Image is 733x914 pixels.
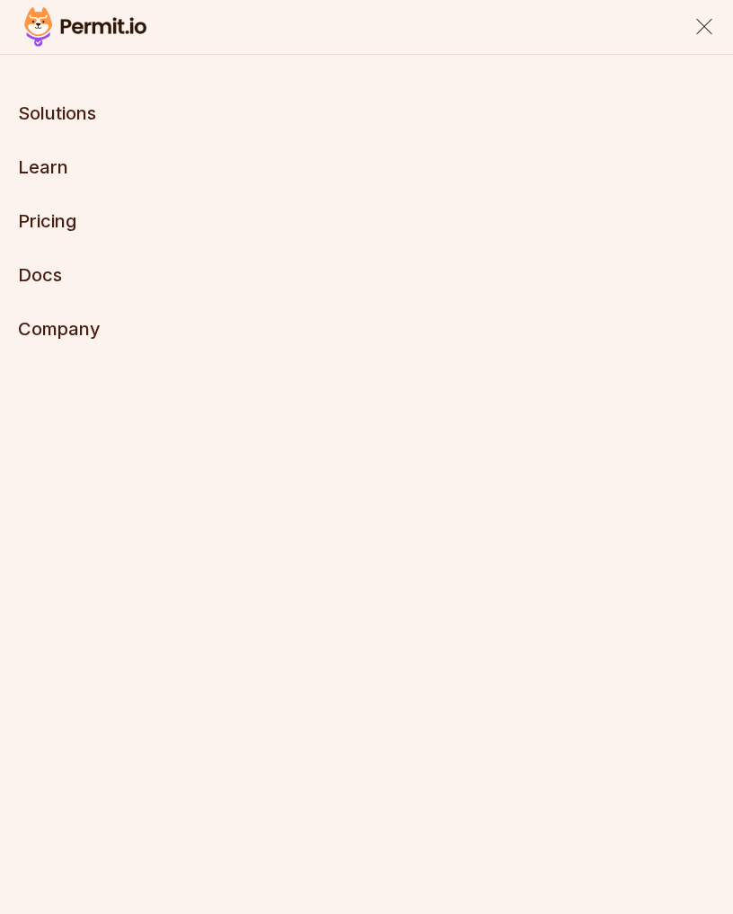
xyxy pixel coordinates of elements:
[18,155,68,180] button: Learn
[693,16,715,38] button: close menu
[18,264,62,286] a: Docs
[18,210,76,232] a: Pricing
[18,101,96,126] button: Solutions
[18,4,153,50] img: Permit logo
[18,316,101,342] button: Company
